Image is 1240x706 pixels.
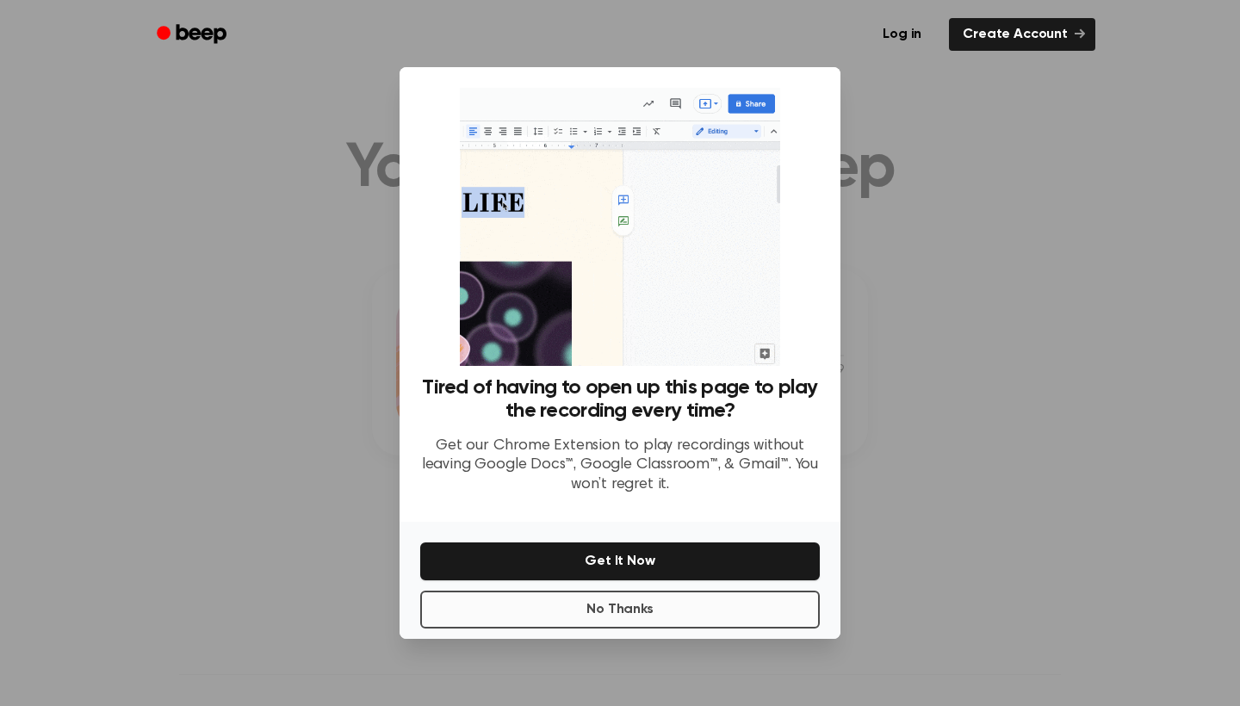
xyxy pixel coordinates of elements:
[420,542,820,580] button: Get It Now
[420,591,820,629] button: No Thanks
[145,18,242,52] a: Beep
[949,18,1095,51] a: Create Account
[865,15,939,54] a: Log in
[420,376,820,423] h3: Tired of having to open up this page to play the recording every time?
[420,437,820,495] p: Get our Chrome Extension to play recordings without leaving Google Docs™, Google Classroom™, & Gm...
[460,88,779,366] img: Beep extension in action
